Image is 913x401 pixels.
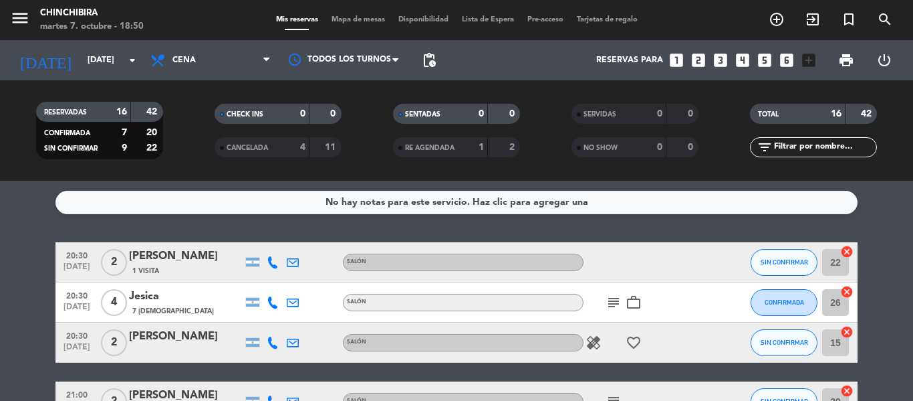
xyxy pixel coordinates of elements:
[778,52,795,69] i: looks_6
[60,247,94,262] span: 20:30
[761,258,808,266] span: SIN CONFIRMAR
[657,143,662,152] strong: 0
[521,16,570,23] span: Pre-acceso
[751,329,817,356] button: SIN CONFIRMAR
[479,143,484,152] strong: 1
[10,46,81,75] i: [DATE]
[668,52,685,69] i: looks_one
[116,107,127,116] strong: 16
[831,109,841,118] strong: 16
[330,109,338,118] strong: 0
[841,11,857,27] i: turned_in_not
[405,111,440,118] span: SENTADAS
[583,111,616,118] span: SERVIDAS
[769,11,785,27] i: add_circle_outline
[690,52,707,69] i: looks_two
[129,288,243,305] div: Jesica
[712,52,729,69] i: looks_3
[347,299,366,305] span: SALÓN
[626,335,642,351] i: favorite_border
[122,143,127,153] strong: 9
[596,56,663,65] span: Reservas para
[751,289,817,316] button: CONFIRMADA
[325,16,392,23] span: Mapa de mesas
[44,130,90,137] span: CONFIRMADA
[60,343,94,358] span: [DATE]
[570,16,644,23] span: Tarjetas de regalo
[876,52,892,68] i: power_settings_new
[101,289,127,316] span: 4
[583,145,618,151] span: NO SHOW
[455,16,521,23] span: Lista de Espera
[840,325,854,339] i: cancel
[421,52,437,68] span: pending_actions
[172,56,196,65] span: Cena
[10,8,30,28] i: menu
[479,109,484,118] strong: 0
[688,109,696,118] strong: 0
[40,7,144,20] div: Chinchibira
[865,40,903,80] div: LOG OUT
[405,145,454,151] span: RE AGENDADA
[761,339,808,346] span: SIN CONFIRMAR
[325,143,338,152] strong: 11
[122,128,127,137] strong: 7
[757,139,773,155] i: filter_list
[734,52,751,69] i: looks_4
[132,266,159,276] span: 1 Visita
[861,109,874,118] strong: 42
[347,259,366,264] span: SALÓN
[60,287,94,303] span: 20:30
[392,16,455,23] span: Disponibilidad
[60,303,94,318] span: [DATE]
[146,107,160,116] strong: 42
[124,52,140,68] i: arrow_drop_down
[227,111,263,118] span: CHECK INS
[101,329,127,356] span: 2
[60,327,94,343] span: 20:30
[585,335,602,351] i: healing
[840,285,854,299] i: cancel
[840,384,854,398] i: cancel
[626,295,642,311] i: work_outline
[146,143,160,153] strong: 22
[347,339,366,345] span: SALÓN
[269,16,325,23] span: Mis reservas
[129,328,243,345] div: [PERSON_NAME]
[300,143,305,152] strong: 4
[751,249,817,276] button: SIN CONFIRMAR
[765,299,804,306] span: CONFIRMADA
[758,111,779,118] span: TOTAL
[840,245,854,258] i: cancel
[132,306,214,317] span: 7 [DEMOGRAPHIC_DATA]
[44,109,87,116] span: RESERVADAS
[773,140,876,155] input: Filtrar por nombre...
[657,109,662,118] strong: 0
[805,11,821,27] i: exit_to_app
[800,52,817,69] i: add_box
[227,145,268,151] span: CANCELADA
[606,295,622,311] i: subject
[756,52,773,69] i: looks_5
[877,11,893,27] i: search
[101,249,127,276] span: 2
[300,109,305,118] strong: 0
[146,128,160,137] strong: 20
[129,248,243,265] div: [PERSON_NAME]
[10,8,30,33] button: menu
[60,262,94,278] span: [DATE]
[509,143,517,152] strong: 2
[838,52,854,68] span: print
[325,195,588,210] div: No hay notas para este servicio. Haz clic para agregar una
[509,109,517,118] strong: 0
[40,20,144,33] div: martes 7. octubre - 18:50
[688,143,696,152] strong: 0
[44,145,98,152] span: SIN CONFIRMAR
